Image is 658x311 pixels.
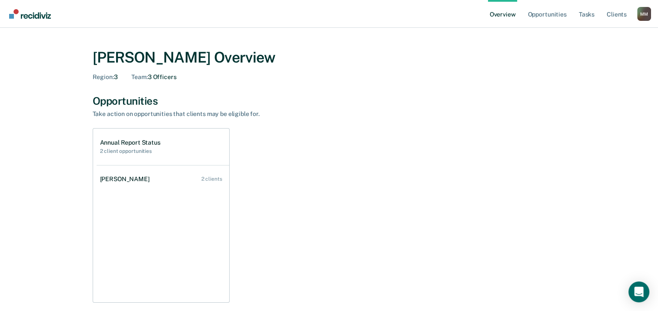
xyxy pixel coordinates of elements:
[93,49,566,66] div: [PERSON_NAME] Overview
[100,148,160,154] h2: 2 client opportunities
[637,7,651,21] button: Profile dropdown button
[93,110,397,118] div: Take action on opportunities that clients may be eligible for.
[628,281,649,302] div: Open Intercom Messenger
[637,7,651,21] div: M M
[93,95,566,107] div: Opportunities
[100,139,160,146] h1: Annual Report Status
[9,9,51,19] img: Recidiviz
[93,73,114,80] span: Region :
[93,73,118,81] div: 3
[131,73,176,81] div: 3 Officers
[201,176,222,182] div: 2 clients
[131,73,147,80] span: Team :
[97,167,229,192] a: [PERSON_NAME] 2 clients
[100,175,153,183] div: [PERSON_NAME]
